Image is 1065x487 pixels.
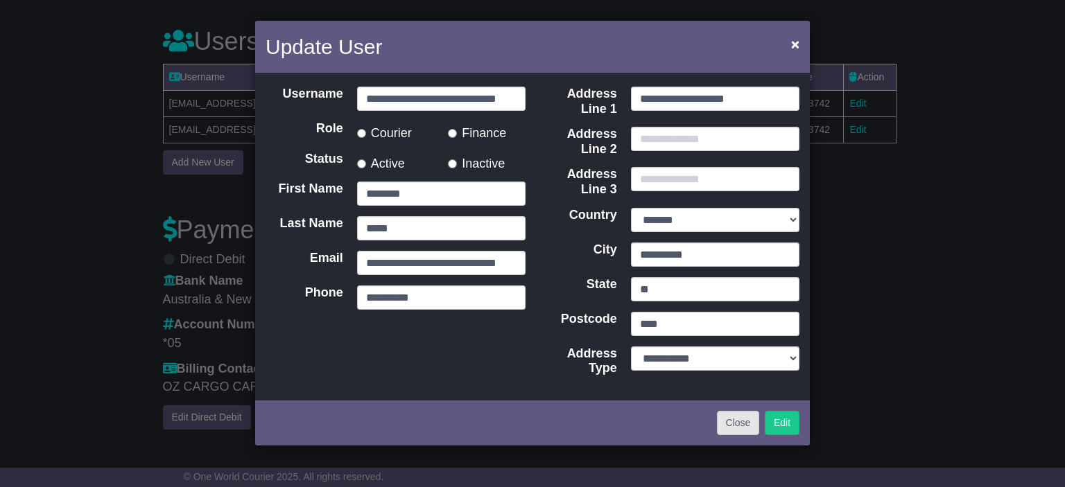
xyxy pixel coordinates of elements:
input: Courier [357,129,366,138]
label: Last Name [259,216,350,240]
input: Finance [448,129,457,138]
label: State [532,277,624,301]
button: Edit [765,411,799,435]
input: Active [357,159,366,168]
label: Status [259,152,350,172]
label: City [532,242,624,267]
label: Username [259,87,350,111]
label: Inactive [448,152,505,172]
label: Finance [448,121,506,141]
button: Close [784,30,806,58]
label: Country [532,208,624,232]
button: Close [717,411,760,435]
label: Active [357,152,405,172]
label: Courier [357,121,412,141]
input: Inactive [448,159,457,168]
label: Address Line 3 [532,167,624,197]
label: Role [259,121,350,141]
label: Phone [259,285,350,310]
label: Address Line 2 [532,127,624,157]
span: × [791,36,799,52]
label: Address Line 1 [532,87,624,116]
label: First Name [259,181,350,206]
h4: Update User [266,31,382,62]
label: Address Type [532,346,624,376]
label: Postcode [532,312,624,336]
label: Email [259,251,350,275]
